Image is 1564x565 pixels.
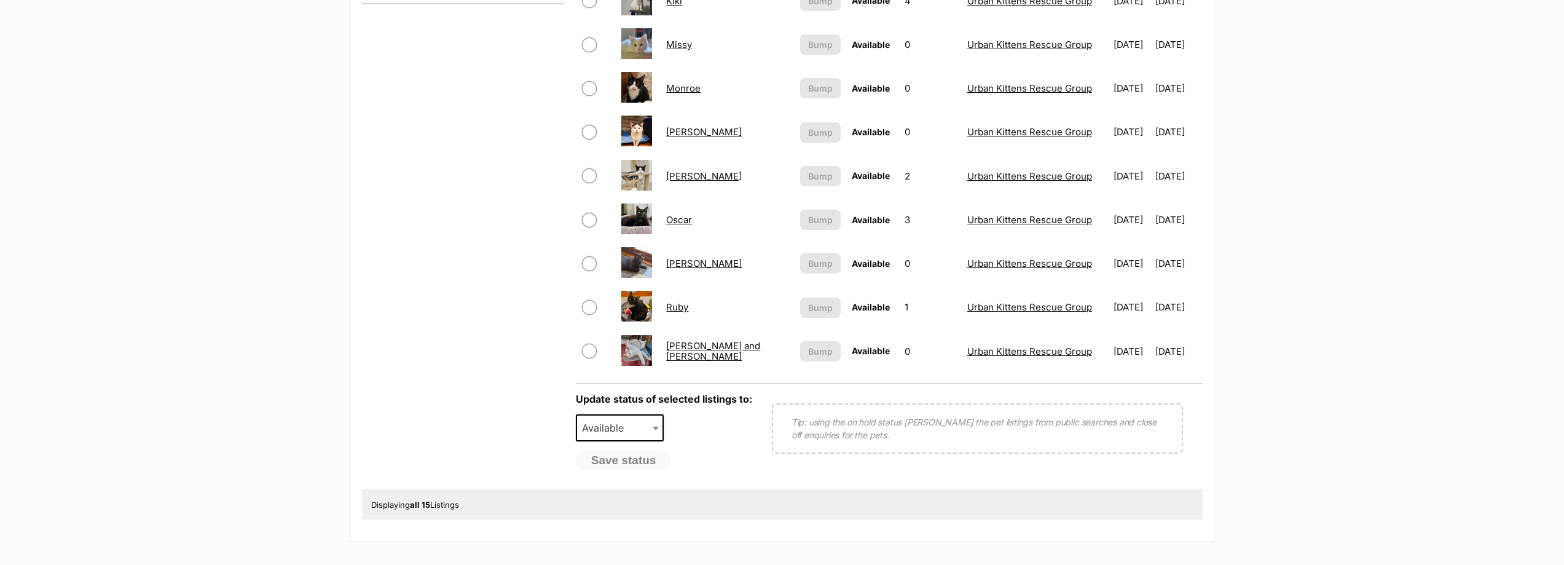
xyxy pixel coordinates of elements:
td: 0 [900,330,961,373]
a: Monroe [666,82,701,94]
td: 1 [900,286,961,328]
button: Bump [800,122,841,143]
span: Available [577,419,636,437]
td: [DATE] [1155,330,1201,373]
span: Available [852,302,890,312]
button: Bump [800,78,841,98]
button: Bump [800,253,841,274]
a: Urban Kittens Rescue Group [967,346,1092,357]
td: [DATE] [1155,286,1201,328]
span: Available [852,127,890,137]
a: Urban Kittens Rescue Group [967,258,1092,269]
button: Save status [576,451,672,470]
button: Bump [800,341,841,362]
span: Bump [808,301,833,314]
span: Available [852,215,890,225]
span: Available [852,170,890,181]
span: Bump [808,213,833,226]
td: [DATE] [1109,67,1154,109]
button: Bump [800,34,841,55]
img: Monroe [621,72,652,103]
a: Urban Kittens Rescue Group [967,170,1092,182]
td: [DATE] [1155,155,1201,197]
td: [DATE] [1109,111,1154,153]
a: Urban Kittens Rescue Group [967,82,1092,94]
td: [DATE] [1155,199,1201,241]
td: 0 [900,67,961,109]
a: [PERSON_NAME] [666,126,742,138]
button: Bump [800,210,841,230]
td: 0 [900,242,961,285]
a: Urban Kittens Rescue Group [967,214,1092,226]
label: Update status of selected listings to: [576,393,752,405]
span: Bump [808,126,833,139]
td: 3 [900,199,961,241]
td: [DATE] [1155,111,1201,153]
a: Missy [666,39,692,50]
img: Perry [621,247,652,278]
span: Available [576,414,664,441]
a: Ruby [666,301,688,313]
td: [DATE] [1109,330,1154,373]
a: [PERSON_NAME] [666,258,742,269]
button: Bump [800,298,841,318]
span: Bump [808,38,833,51]
span: Bump [808,170,833,183]
p: Tip: using the on hold status [PERSON_NAME] the pet listings from public searches and close off e... [792,416,1163,441]
td: 0 [900,23,961,66]
a: [PERSON_NAME] and [PERSON_NAME] [666,340,760,362]
a: [PERSON_NAME] [666,170,742,182]
a: Urban Kittens Rescue Group [967,39,1092,50]
span: Displaying Listings [371,500,459,510]
span: Available [852,39,890,50]
td: [DATE] [1155,23,1201,66]
button: Bump [800,166,841,186]
td: [DATE] [1155,242,1201,285]
td: 2 [900,155,961,197]
span: Available [852,258,890,269]
span: Available [852,83,890,93]
span: Available [852,346,890,356]
td: [DATE] [1155,67,1201,109]
span: Bump [808,257,833,270]
td: [DATE] [1109,242,1154,285]
a: Urban Kittens Rescue Group [967,301,1092,313]
td: [DATE] [1109,199,1154,241]
span: Bump [808,82,833,95]
td: 0 [900,111,961,153]
td: [DATE] [1109,155,1154,197]
strong: all 15 [410,500,430,510]
td: [DATE] [1109,23,1154,66]
span: Bump [808,345,833,358]
a: Urban Kittens Rescue Group [967,126,1092,138]
td: [DATE] [1109,286,1154,328]
a: Oscar [666,214,692,226]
